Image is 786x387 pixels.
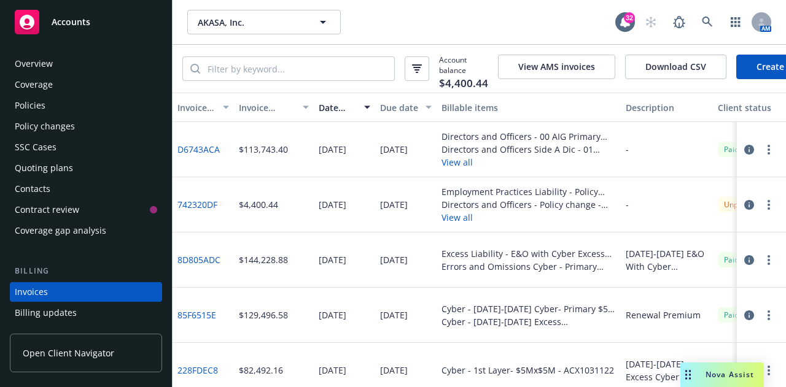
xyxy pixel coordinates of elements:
[239,253,288,266] div: $144,228.88
[439,75,488,91] span: $4,400.44
[10,96,162,115] a: Policies
[239,143,288,156] div: $113,743.40
[667,10,691,34] a: Report a Bug
[187,10,341,34] button: AKASA, Inc.
[198,16,304,29] span: AKASA, Inc.
[626,308,701,321] div: Renewal Premium
[718,142,745,157] div: Paid
[380,253,408,266] div: [DATE]
[314,93,375,122] button: Date issued
[639,10,663,34] a: Start snowing
[10,5,162,39] a: Accounts
[624,12,635,23] div: 32
[442,156,616,169] button: View all
[10,158,162,178] a: Quoting plans
[52,17,90,27] span: Accounts
[177,143,220,156] a: D6743ACA
[380,143,408,156] div: [DATE]
[10,137,162,157] a: SSC Cases
[10,117,162,136] a: Policy changes
[177,364,218,377] a: 228FDEC8
[10,221,162,240] a: Coverage gap analysis
[621,93,713,122] button: Description
[706,369,754,380] span: Nova Assist
[239,364,283,377] div: $82,492.16
[15,117,75,136] div: Policy changes
[319,101,357,114] div: Date issued
[319,143,346,156] div: [DATE]
[439,55,488,83] span: Account balance
[442,143,616,156] div: Directors and Officers Side A Dic - 01 Sompo Side A DIC $2.5M x $5M Binder - ADL30020028503
[626,101,708,114] div: Description
[442,302,616,315] div: Cyber - [DATE]-[DATE] Cyber- Primary $5M - MPL4086154.23
[442,260,616,273] div: Errors and Omissions Cyber - Primary $5M - TCM-103567
[626,358,708,383] div: [DATE]-[DATE] Excess Cyber Policy Premium Invoice.
[695,10,720,34] a: Search
[10,75,162,94] a: Coverage
[319,308,346,321] div: [DATE]
[680,362,764,387] button: Nova Assist
[380,364,408,377] div: [DATE]
[173,93,234,122] button: Invoice ID
[380,308,408,321] div: [DATE]
[380,198,408,211] div: [DATE]
[10,200,162,220] a: Contract review
[177,253,220,266] a: 8D805ADC
[680,362,696,387] div: Drag to move
[718,307,745,323] div: Paid
[442,198,616,211] div: Directors and Officers - Policy change - ADL30020028502
[625,55,726,79] button: Download CSV
[177,308,216,321] a: 85F6515E
[10,265,162,277] div: Billing
[626,247,708,273] div: [DATE]-[DATE] E&O With Cyber Renewal Invoice
[437,93,621,122] button: Billable items
[319,364,346,377] div: [DATE]
[10,179,162,199] a: Contacts
[15,54,53,74] div: Overview
[626,198,629,211] div: -
[177,198,217,211] a: 742320DF
[442,185,616,198] div: Employment Practices Liability - Policy change - 108048843
[442,101,616,114] div: Billable items
[10,282,162,302] a: Invoices
[626,143,629,156] div: -
[723,10,748,34] a: Switch app
[15,303,77,323] div: Billing updates
[498,55,615,79] button: View AMS invoices
[380,101,418,114] div: Due date
[15,75,53,94] div: Coverage
[10,303,162,323] a: Billing updates
[15,200,79,220] div: Contract review
[375,93,437,122] button: Due date
[15,96,45,115] div: Policies
[239,101,295,114] div: Invoice amount
[15,282,48,302] div: Invoices
[10,54,162,74] a: Overview
[239,308,288,321] div: $129,496.58
[442,315,616,328] div: Cyber - [DATE]-[DATE] Excess Cyber-$5Mx$5M - CYT20230048
[15,158,73,178] div: Quoting plans
[442,211,616,224] button: View all
[442,247,616,260] div: Excess Liability - E&O with Cyber Excess $5Mx$5M - CYT20230048-01
[718,252,745,267] div: Paid
[442,364,614,377] div: Cyber - 1st Layer- $5Mx$5M - ACX1031122
[718,197,755,212] div: Unpaid
[15,137,56,157] div: SSC Cases
[442,130,616,143] div: Directors and Officers - 00 AIG Primary D&O - [PHONE_NUMBER]
[319,253,346,266] div: [DATE]
[239,198,278,211] div: $4,400.44
[23,347,114,359] span: Open Client Navigator
[15,179,50,199] div: Contacts
[319,198,346,211] div: [DATE]
[15,221,106,240] div: Coverage gap analysis
[190,64,200,74] svg: Search
[234,93,314,122] button: Invoice amount
[177,101,216,114] div: Invoice ID
[200,57,394,80] input: Filter by keyword...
